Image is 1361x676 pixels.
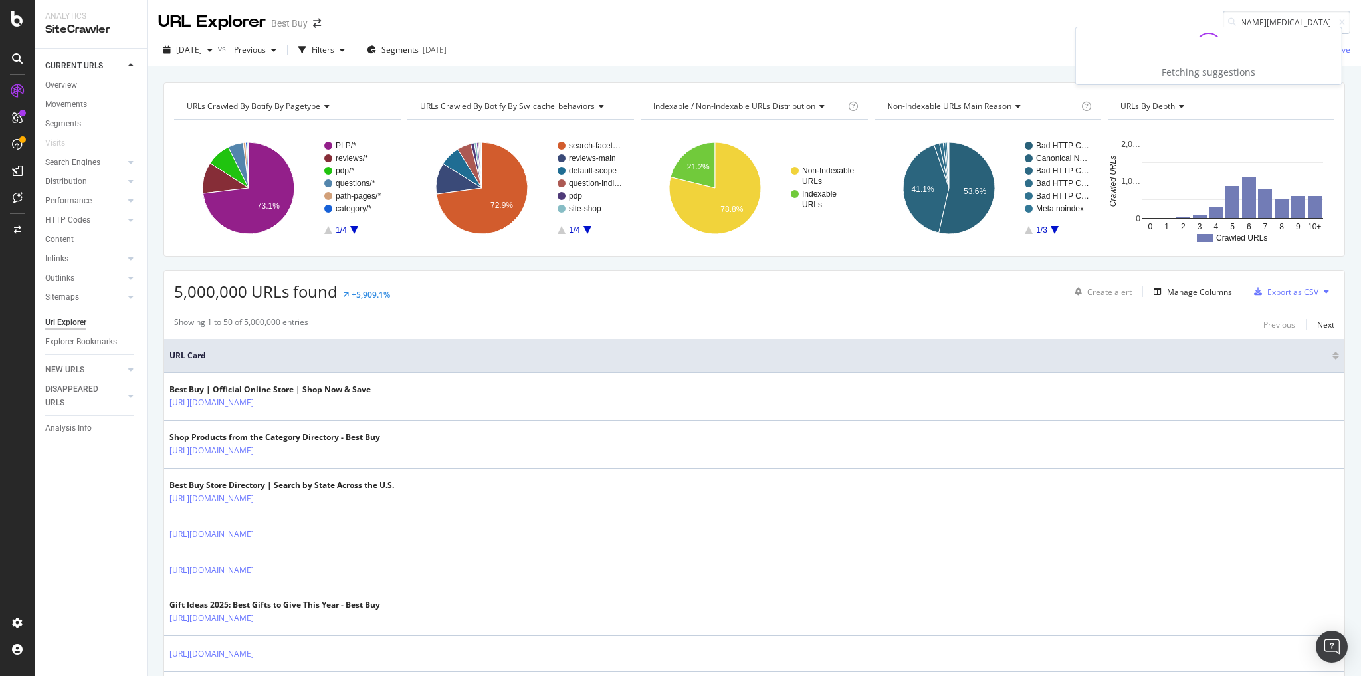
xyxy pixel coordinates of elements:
div: Sitemaps [45,290,79,304]
div: Previous [1263,319,1295,330]
a: [URL][DOMAIN_NAME] [169,492,254,505]
span: 5,000,000 URLs found [174,281,338,302]
text: 9 [1296,222,1301,231]
div: HTTP Codes [45,213,90,227]
text: Crawled URLs [1108,156,1118,207]
div: Content [45,233,74,247]
text: pdp [569,191,582,201]
a: [URL][DOMAIN_NAME] [169,528,254,541]
a: Url Explorer [45,316,138,330]
h4: URLs Crawled By Botify By sw_cache_behaviors [417,96,622,117]
span: URLs by Depth [1120,100,1175,112]
a: CURRENT URLS [45,59,124,73]
text: URLs [802,177,822,186]
div: SiteCrawler [45,22,136,37]
div: Next [1317,319,1334,330]
svg: A chart. [174,130,401,246]
text: question-indi… [569,179,622,188]
text: 3 [1197,222,1202,231]
div: Gift Ideas 2025: Best Gifts to Give This Year - Best Buy [169,599,380,611]
text: 10+ [1308,222,1321,231]
text: 1/4 [569,225,580,235]
div: Shop Products from the Category Directory - Best Buy [169,431,380,443]
a: Search Engines [45,156,124,169]
div: DISAPPEARED URLS [45,382,112,410]
div: Showing 1 to 50 of 5,000,000 entries [174,316,308,332]
button: Create alert [1069,281,1132,302]
text: 53.6% [964,187,986,196]
text: 7 [1263,222,1267,231]
text: default-scope [569,166,617,175]
div: A chart. [875,130,1101,246]
button: Export as CSV [1249,281,1318,302]
button: [DATE] [158,39,218,60]
div: Open Intercom Messenger [1316,631,1348,663]
div: Distribution [45,175,87,189]
button: Manage Columns [1148,284,1232,300]
span: Previous [229,44,266,55]
span: URL Card [169,350,1329,362]
text: 0 [1148,222,1152,231]
div: arrow-right-arrow-left [313,19,321,28]
div: +5,909.1% [352,289,390,300]
div: NEW URLS [45,363,84,377]
button: Next [1317,316,1334,332]
a: Analysis Info [45,421,138,435]
button: Previous [229,39,282,60]
div: Movements [45,98,87,112]
text: 2,0… [1121,140,1140,149]
h4: URLs by Depth [1118,96,1322,117]
text: site-shop [569,204,601,213]
svg: A chart. [407,130,634,246]
button: Filters [293,39,350,60]
a: Inlinks [45,252,124,266]
span: URLs Crawled By Botify By sw_cache_behaviors [420,100,595,112]
text: Bad HTTP C… [1036,141,1089,150]
h4: Indexable / Non-Indexable URLs Distribution [651,96,845,117]
a: Movements [45,98,138,112]
text: category/* [336,204,371,213]
div: Search Engines [45,156,100,169]
a: Explorer Bookmarks [45,335,138,349]
text: Meta noindex [1036,204,1084,213]
text: 6 [1247,222,1251,231]
a: Distribution [45,175,124,189]
div: Analytics [45,11,136,22]
text: 1/4 [336,225,347,235]
text: 1 [1164,222,1169,231]
div: Analysis Info [45,421,92,435]
text: 0 [1136,214,1140,223]
button: Previous [1263,316,1295,332]
div: Visits [45,136,65,150]
div: Best Buy | Official Online Store | Shop Now & Save [169,384,371,395]
a: Performance [45,194,124,208]
text: path-pages/* [336,191,381,201]
svg: A chart. [1108,130,1334,246]
text: 41.1% [911,185,934,194]
text: Non-Indexable [802,166,854,175]
text: search-facet… [569,141,621,150]
text: 1,0… [1121,177,1140,186]
text: Indexable [802,189,837,199]
text: 21.2% [687,162,710,171]
div: Fetching suggestions [1162,66,1255,79]
text: Bad HTTP C… [1036,191,1089,201]
text: Canonical N… [1036,154,1087,163]
div: A chart. [641,130,867,246]
text: 2 [1181,222,1186,231]
span: 2025 Sep. 9th [176,44,202,55]
span: vs [218,43,229,54]
a: DISAPPEARED URLS [45,382,124,410]
a: Visits [45,136,78,150]
div: Overview [45,78,77,92]
a: Content [45,233,138,247]
div: Best Buy [271,17,308,30]
div: Create alert [1087,286,1132,298]
div: Inlinks [45,252,68,266]
a: Overview [45,78,138,92]
text: 78.8% [721,205,744,214]
button: Segments[DATE] [362,39,452,60]
div: CURRENT URLS [45,59,103,73]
